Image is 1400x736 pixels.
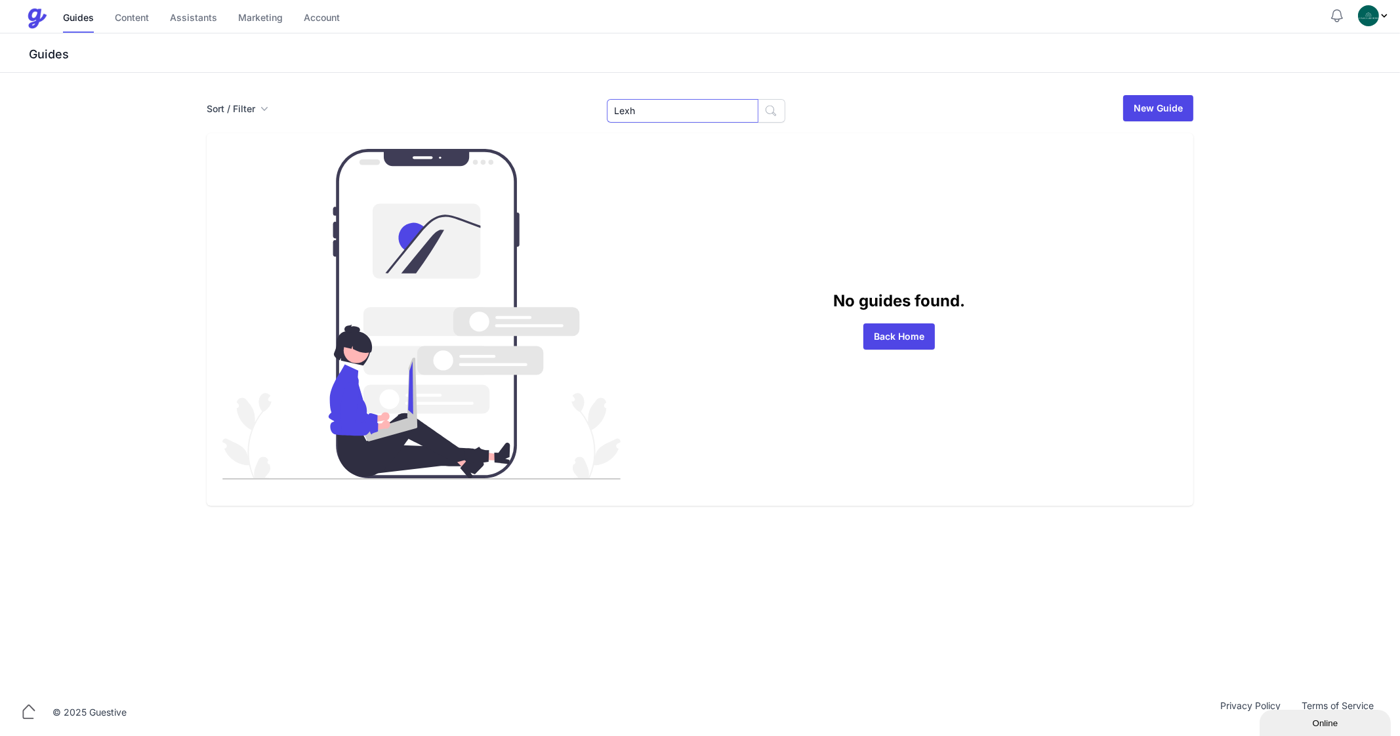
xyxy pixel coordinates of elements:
[52,706,127,719] div: © 2025 Guestive
[1358,5,1390,26] div: Profile Menu
[26,8,47,29] img: Guestive Guides
[222,149,621,480] img: guides_empty-d86bb564b29550a31688b3f861ba8bd6c8a7e1b83f23caef24972e3052780355.svg
[1210,699,1291,726] a: Privacy Policy
[1260,707,1393,736] iframe: chat widget
[170,5,217,33] a: Assistants
[63,5,94,33] a: Guides
[1123,95,1193,121] a: New Guide
[1329,8,1345,24] button: Notifications
[607,99,758,123] input: Search Guides
[304,5,340,33] a: Account
[26,47,1400,62] h3: Guides
[1358,5,1379,26] img: oovs19i4we9w73xo0bfpgswpi0cd
[238,5,283,33] a: Marketing
[115,5,149,33] a: Content
[621,289,1178,313] p: No guides found.
[1291,699,1384,726] a: Terms of Service
[863,323,935,350] a: Back Home
[207,102,268,115] button: Sort / Filter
